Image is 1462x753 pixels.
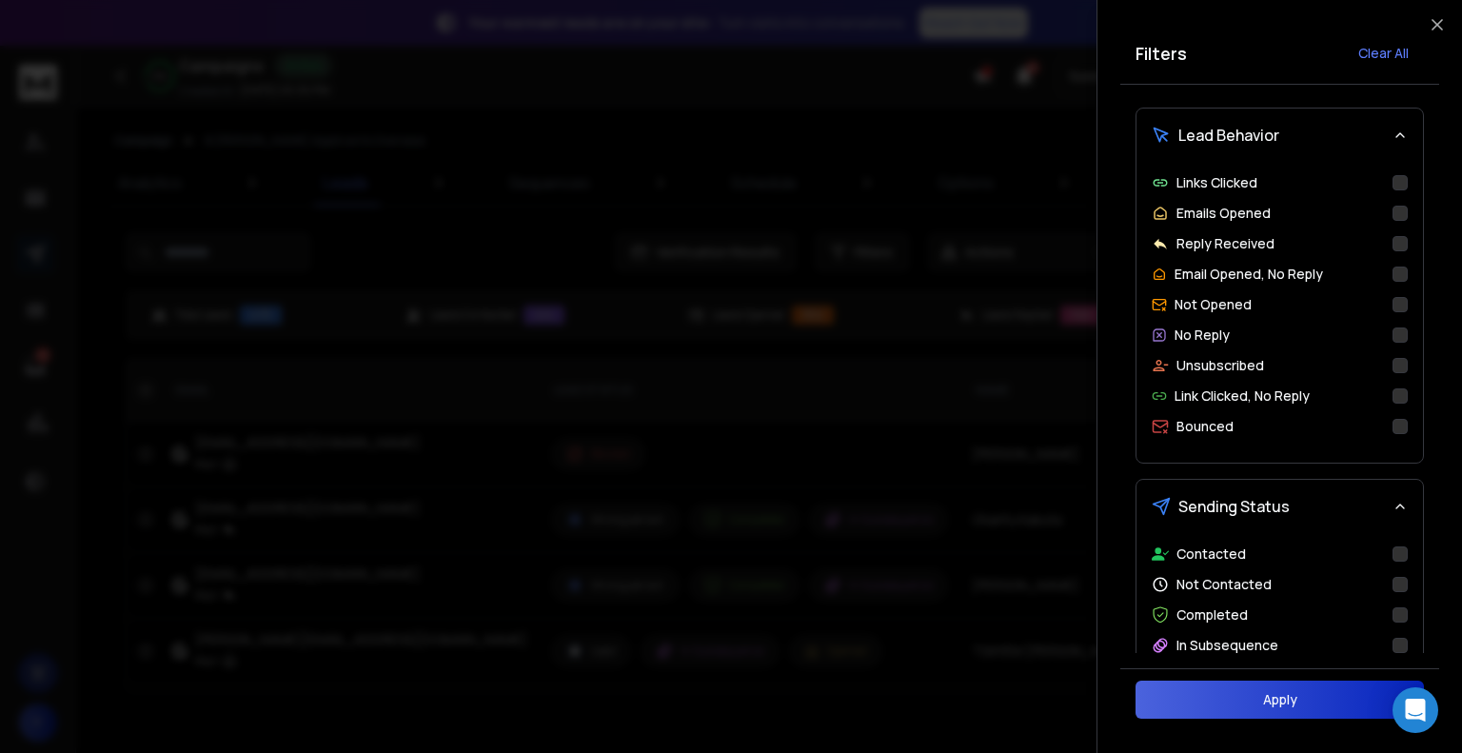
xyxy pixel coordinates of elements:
div: Lead Behavior [1136,162,1423,463]
p: Reply Received [1176,234,1274,253]
button: Clear All [1343,34,1424,72]
button: Lead Behavior [1136,109,1423,162]
p: Link Clicked, No Reply [1175,386,1310,406]
p: No Reply [1175,326,1230,345]
span: Sending Status [1178,495,1290,518]
p: Not Contacted [1176,575,1272,594]
button: Sending Status [1136,480,1423,533]
div: Sending Status [1136,533,1423,743]
p: Bounced [1176,417,1234,436]
p: Not Opened [1175,295,1252,314]
p: Unsubscribed [1176,356,1264,375]
span: Lead Behavior [1178,124,1279,147]
p: Emails Opened [1176,204,1271,223]
p: Contacted [1176,545,1246,564]
h2: Filters [1136,40,1187,67]
button: Apply [1136,681,1424,719]
div: Open Intercom Messenger [1393,687,1438,733]
p: Email Opened, No Reply [1175,265,1323,284]
p: Completed [1176,605,1248,624]
p: Links Clicked [1176,173,1257,192]
p: In Subsequence [1176,636,1278,655]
